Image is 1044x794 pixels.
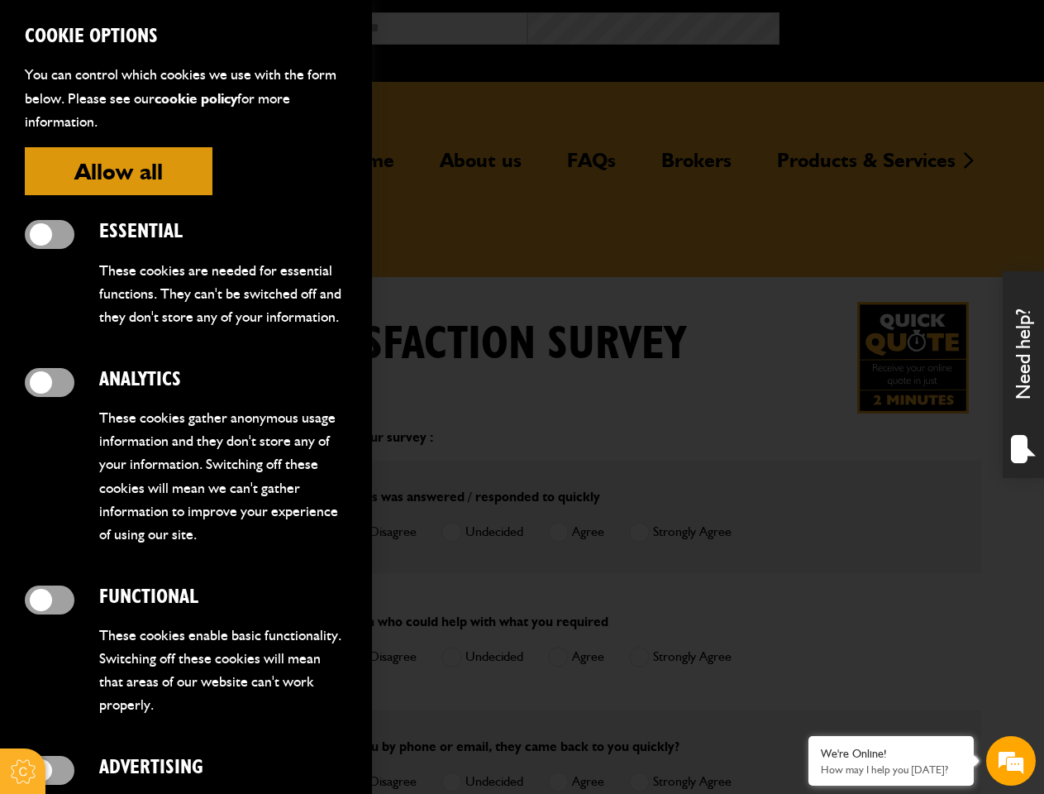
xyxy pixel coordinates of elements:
h2: Analytics [99,368,347,392]
div: We're Online! [821,747,961,761]
p: These cookies enable basic functionality. Switching off these cookies will mean that areas of our... [99,624,347,717]
p: How may I help you today? [821,763,961,776]
p: These cookies are needed for essential functions. They can't be switched off and they don't store... [99,259,347,328]
p: These cookies gather anonymous usage information and they don't store any of your information. Sw... [99,406,347,546]
p: You can control which cookies we use with the form below. Please see our for more information. [25,63,347,132]
h2: Advertising [99,756,347,780]
button: Allow all [25,147,212,195]
h2: Essential [99,220,347,244]
a: cookie policy [155,89,237,107]
div: Need help? [1003,271,1044,478]
h2: Cookie Options [25,25,347,49]
h2: Functional [99,586,347,610]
